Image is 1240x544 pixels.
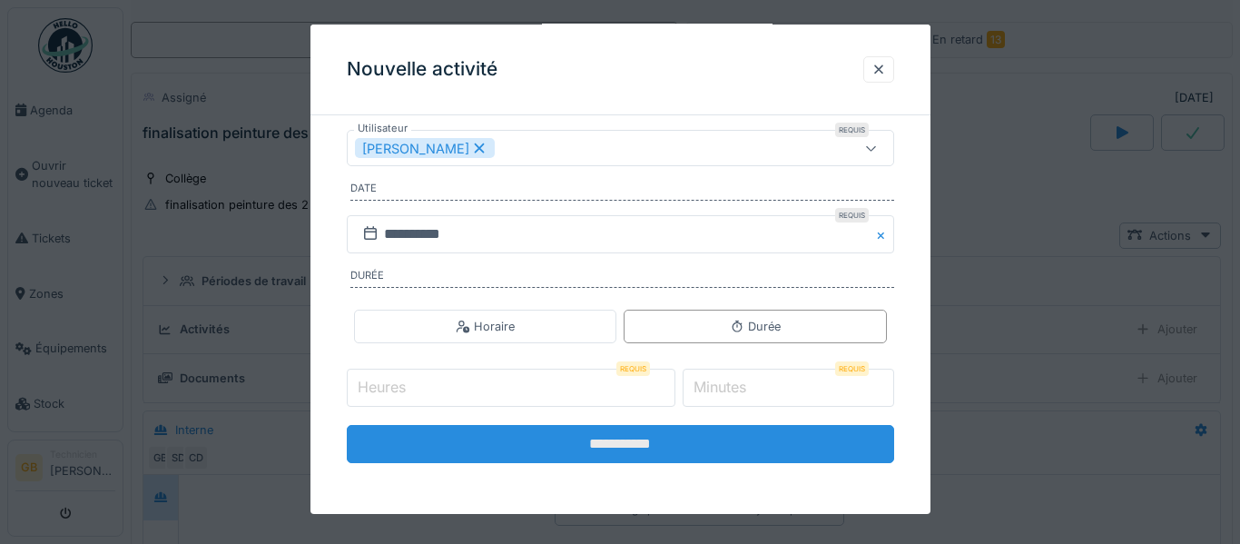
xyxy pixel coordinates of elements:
label: Heures [354,376,409,398]
div: Requis [835,208,869,223]
label: Durée [350,268,894,288]
div: Requis [835,361,869,376]
label: Date [350,181,894,201]
button: Close [874,215,894,253]
h3: Nouvelle activité [347,58,497,81]
div: Requis [616,361,650,376]
div: Durée [730,318,781,335]
label: Minutes [690,376,750,398]
label: Utilisateur [354,121,411,136]
div: Requis [835,123,869,137]
div: Horaire [456,318,515,335]
div: [PERSON_NAME] [355,138,495,158]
